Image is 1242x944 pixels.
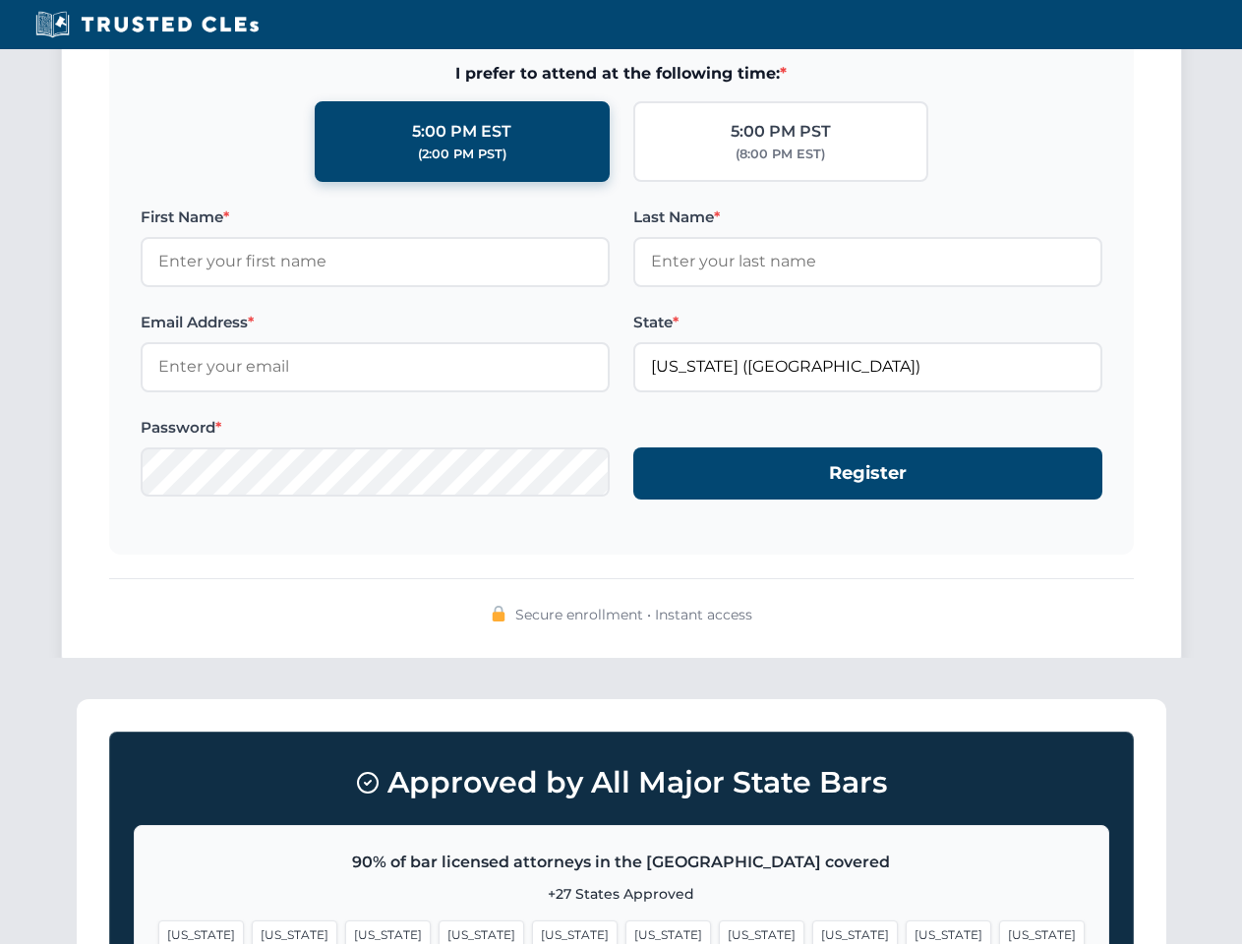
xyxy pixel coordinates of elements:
[418,145,506,164] div: (2:00 PM PST)
[633,311,1102,334] label: State
[633,206,1102,229] label: Last Name
[141,61,1102,87] span: I prefer to attend at the following time:
[491,606,506,621] img: 🔒
[633,342,1102,391] input: Florida (FL)
[158,850,1085,875] p: 90% of bar licensed attorneys in the [GEOGRAPHIC_DATA] covered
[134,756,1109,809] h3: Approved by All Major State Bars
[141,311,610,334] label: Email Address
[141,206,610,229] label: First Name
[141,237,610,286] input: Enter your first name
[633,447,1102,500] button: Register
[158,883,1085,905] p: +27 States Approved
[633,237,1102,286] input: Enter your last name
[412,119,511,145] div: 5:00 PM EST
[30,10,265,39] img: Trusted CLEs
[731,119,831,145] div: 5:00 PM PST
[736,145,825,164] div: (8:00 PM EST)
[515,604,752,625] span: Secure enrollment • Instant access
[141,416,610,440] label: Password
[141,342,610,391] input: Enter your email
